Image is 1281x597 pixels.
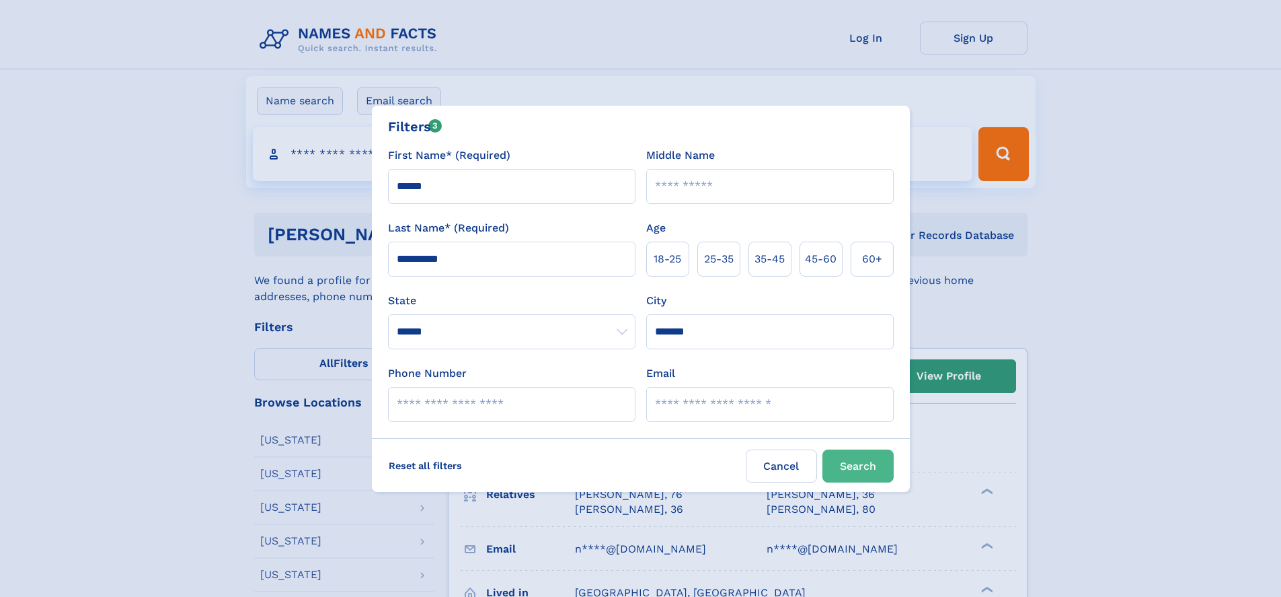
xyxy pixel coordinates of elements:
label: Age [646,220,666,236]
label: Last Name* (Required) [388,220,509,236]
span: 18‑25 [654,251,681,267]
label: Email [646,365,675,382]
div: Filters [388,116,442,137]
label: Reset all filters [380,450,471,482]
label: City [646,293,666,309]
span: 35‑45 [754,251,785,267]
label: Middle Name [646,147,715,164]
button: Search [822,450,894,483]
span: 60+ [862,251,882,267]
label: Phone Number [388,365,467,382]
span: 45‑60 [805,251,837,267]
label: Cancel [746,450,817,483]
label: State [388,293,635,309]
label: First Name* (Required) [388,147,510,164]
span: 25‑35 [704,251,734,267]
